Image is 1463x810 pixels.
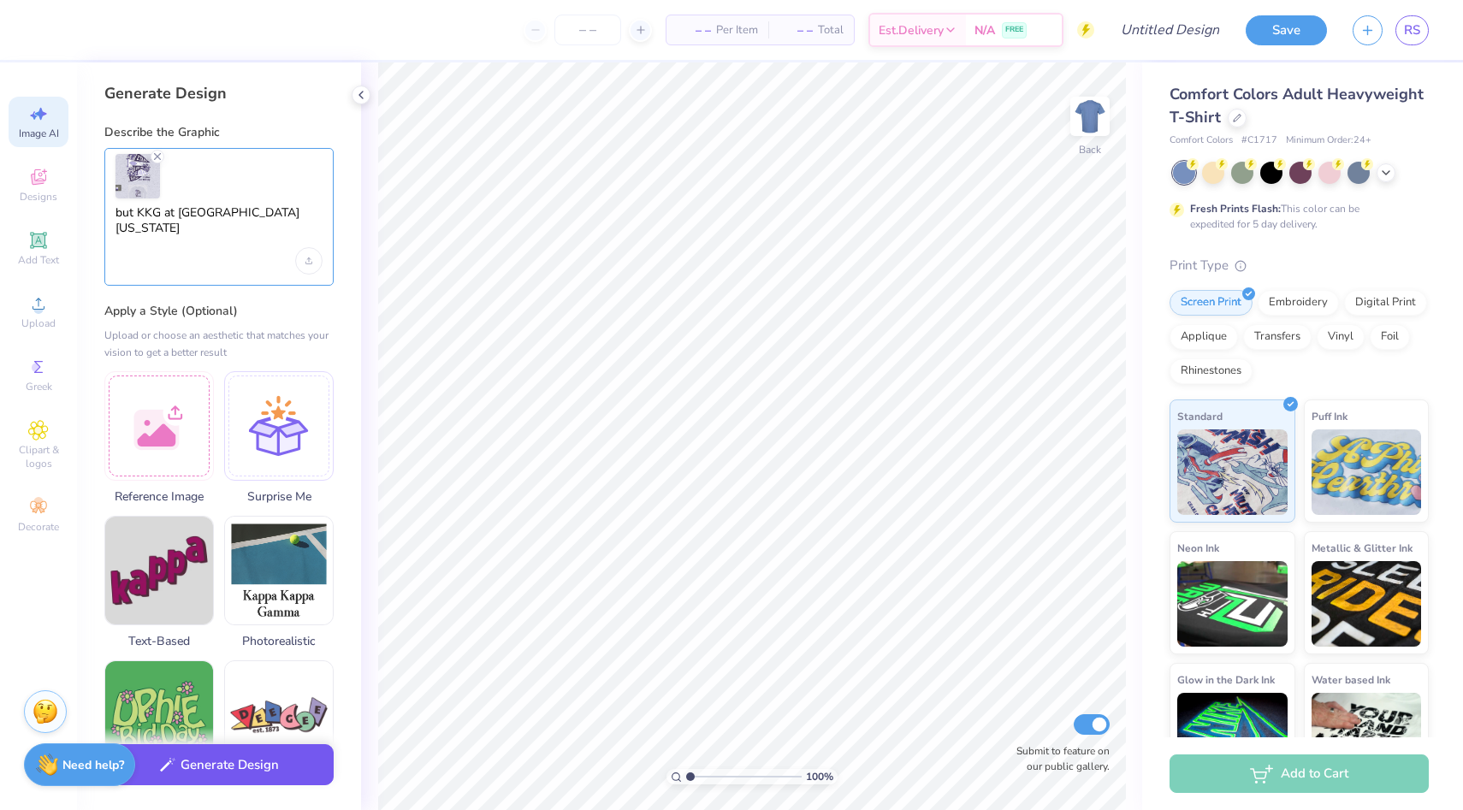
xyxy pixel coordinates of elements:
span: FREE [1005,24,1023,36]
span: Add Text [18,253,59,267]
span: Decorate [18,520,59,534]
span: Glow in the Dark Ink [1177,671,1275,689]
img: Metallic & Glitter Ink [1312,561,1422,647]
span: Designs [20,190,57,204]
img: Neon Ink [1177,561,1288,647]
div: Vinyl [1317,324,1365,350]
span: Est. Delivery [879,21,944,39]
span: 100 % [806,769,833,784]
span: Reference Image [104,488,214,506]
span: Water based Ink [1312,671,1390,689]
textarea: but KKG at [GEOGRAPHIC_DATA][US_STATE] [115,205,323,248]
img: 60s & 70s [105,661,213,769]
label: Describe the Graphic [104,124,334,141]
img: Standard [1177,429,1288,515]
span: Neon Ink [1177,539,1219,557]
img: Puff Ink [1312,429,1422,515]
div: Applique [1170,324,1238,350]
img: 80s & 90s [225,661,333,769]
span: Greek [26,380,52,393]
span: Image AI [19,127,59,140]
div: Screen Print [1170,290,1253,316]
strong: Need help? [62,757,124,773]
span: Comfort Colors Adult Heavyweight T-Shirt [1170,84,1424,127]
span: N/A [974,21,995,39]
span: Photorealistic [224,632,334,650]
span: Minimum Order: 24 + [1286,133,1371,148]
div: Generate Design [104,83,334,103]
div: Digital Print [1344,290,1427,316]
span: Text-Based [104,632,214,650]
span: Comfort Colors [1170,133,1233,148]
strong: Fresh Prints Flash: [1190,202,1281,216]
div: Foil [1370,324,1410,350]
a: RS [1395,15,1429,45]
span: Standard [1177,407,1223,425]
span: Upload [21,316,56,330]
button: Generate Design [104,744,334,786]
img: Glow in the Dark Ink [1177,693,1288,778]
span: Puff Ink [1312,407,1347,425]
span: Per Item [716,21,758,39]
span: Metallic & Glitter Ink [1312,539,1413,557]
span: Total [818,21,844,39]
input: Untitled Design [1107,13,1233,47]
div: Upload or choose an aesthetic that matches your vision to get a better result [104,327,334,361]
div: Back [1079,142,1101,157]
span: RS [1404,21,1420,40]
label: Apply a Style (Optional) [104,303,334,320]
span: # C1717 [1241,133,1277,148]
img: Text-Based [105,517,213,624]
div: Transfers [1243,324,1312,350]
span: – – [677,21,711,39]
input: – – [554,15,621,45]
span: Clipart & logos [9,443,68,470]
img: Back [1073,99,1107,133]
div: Upload image [295,247,323,275]
div: Rhinestones [1170,358,1253,384]
span: – – [779,21,813,39]
div: Embroidery [1258,290,1339,316]
button: Save [1246,15,1327,45]
div: Print Type [1170,256,1429,275]
img: Photorealistic [225,517,333,624]
label: Submit to feature on our public gallery. [1007,743,1110,774]
img: Upload 1 [115,154,160,198]
div: This color can be expedited for 5 day delivery. [1190,201,1401,232]
span: Surprise Me [224,488,334,506]
svg: Remove uploaded image [151,150,164,163]
img: Water based Ink [1312,693,1422,778]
